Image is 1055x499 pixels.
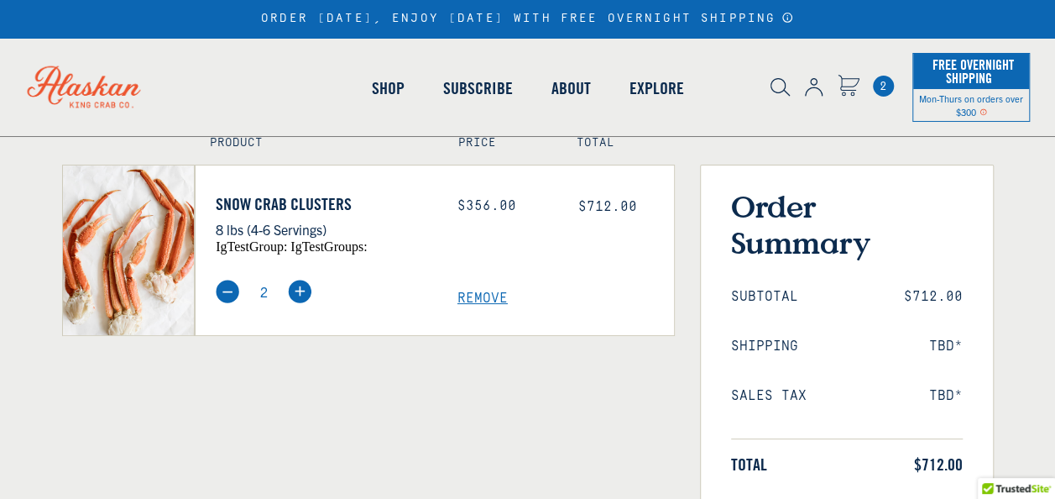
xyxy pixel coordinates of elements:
h3: Order Summary [731,188,963,260]
img: account [805,78,823,97]
h4: Price [458,136,541,150]
a: Shop [353,40,424,136]
span: $712.00 [904,289,963,305]
span: Shipping Notice Icon [979,106,987,118]
a: About [532,40,610,136]
a: Cart [838,75,859,99]
a: Explore [610,40,703,136]
p: 8 lbs (4-6 Servings) [216,218,432,240]
img: search [770,78,790,97]
img: plus [288,280,311,303]
a: Remove [457,291,674,307]
span: igTestGroup: [216,239,287,254]
span: $712.00 [914,454,963,475]
span: Sales Tax [731,388,807,404]
a: Subscribe [424,40,532,136]
h4: Product [210,136,422,150]
span: Total [731,454,767,475]
span: igTestGroups: [290,239,367,254]
span: Subtotal [731,289,798,305]
div: $356.00 [457,198,553,214]
span: Shipping [731,339,798,355]
span: Mon-Thurs on orders over $300 [919,92,1023,118]
span: Free Overnight Shipping [928,52,1014,91]
span: 2 [873,76,894,97]
a: Announcement Bar Modal [781,12,794,24]
span: $712.00 [578,199,637,214]
div: ORDER [DATE], ENJOY [DATE] WITH FREE OVERNIGHT SHIPPING [261,12,794,26]
img: Snow Crab Clusters - 8 lbs (4-6 Servings) [63,165,195,335]
a: Cart [873,76,894,97]
img: Alaskan King Crab Co. logo [8,47,159,126]
h4: Total [577,136,659,150]
img: minus [216,280,239,303]
a: Snow Crab Clusters [216,194,432,214]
